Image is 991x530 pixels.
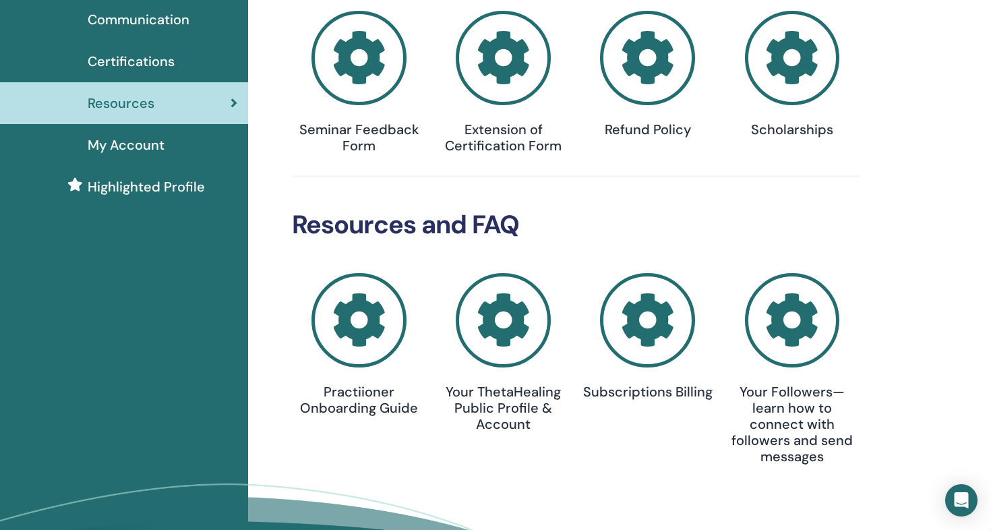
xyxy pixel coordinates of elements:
[580,121,715,138] h4: Refund Policy
[725,11,860,138] a: Scholarships
[436,11,571,154] a: Extension of Certification Form
[945,484,978,517] div: Open Intercom Messenger
[436,121,571,154] h4: Extension of Certification Form
[436,273,571,433] a: Your ThetaHealing Public Profile & Account
[292,121,427,154] h4: Seminar Feedback Form
[580,11,715,138] a: Refund Policy
[88,51,175,71] span: Certifications
[88,177,205,197] span: Highlighted Profile
[580,273,715,401] a: Subscriptions Billing
[88,135,164,155] span: My Account
[725,121,860,138] h4: Scholarships
[725,273,860,465] a: Your Followers—learn how to connect with followers and send messages
[88,9,189,30] span: Communication
[292,273,427,417] a: Practiioner Onboarding Guide
[292,11,427,154] a: Seminar Feedback Form
[436,384,571,432] h4: Your ThetaHealing Public Profile & Account
[580,384,715,400] h4: Subscriptions Billing
[725,384,860,465] h4: Your Followers—learn how to connect with followers and send messages
[292,384,427,416] h4: Practiioner Onboarding Guide
[88,93,154,113] span: Resources
[292,210,860,241] h2: Resources and FAQ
